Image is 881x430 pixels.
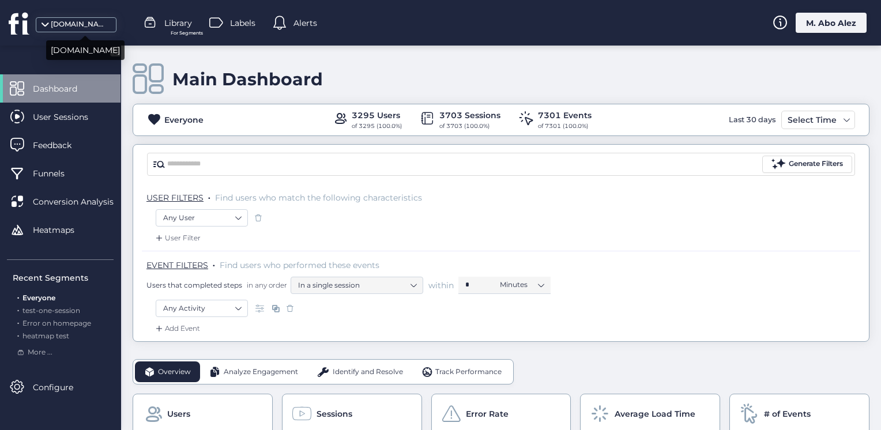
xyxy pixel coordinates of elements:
[220,260,379,270] span: Find users who performed these events
[428,280,454,291] span: within
[153,232,201,244] div: User Filter
[146,260,208,270] span: EVENT FILTERS
[164,17,192,29] span: Library
[796,13,867,33] div: M. Abo Alez
[33,139,89,152] span: Feedback
[17,316,19,327] span: .
[146,280,242,290] span: Users that completed steps
[466,408,509,420] span: Error Rate
[764,408,811,420] span: # of Events
[22,306,80,315] span: test-one-session
[352,109,402,122] div: 3295 Users
[224,367,298,378] span: Analyze Engagement
[22,293,55,302] span: Everyone
[762,156,852,173] button: Generate Filters
[28,347,52,358] span: More ...
[538,109,592,122] div: 7301 Events
[13,271,114,284] div: Recent Segments
[33,224,92,236] span: Heatmaps
[33,381,91,394] span: Configure
[352,122,402,131] div: of 3295 (100.0%)
[785,113,839,127] div: Select Time
[333,367,403,378] span: Identify and Resolve
[789,159,843,169] div: Generate Filters
[298,277,416,294] nz-select-item: In a single session
[163,209,240,227] nz-select-item: Any User
[208,190,210,202] span: .
[153,323,200,334] div: Add Event
[500,276,544,293] nz-select-item: Minutes
[17,329,19,340] span: .
[244,280,287,290] span: in any order
[163,300,240,317] nz-select-item: Any Activity
[439,122,500,131] div: of 3703 (100.0%)
[435,367,502,378] span: Track Performance
[33,167,82,180] span: Funnels
[33,111,106,123] span: User Sessions
[230,17,255,29] span: Labels
[171,29,203,37] span: For Segments
[164,114,204,126] div: Everyone
[213,258,215,269] span: .
[22,319,91,327] span: Error on homepage
[33,82,95,95] span: Dashboard
[293,17,317,29] span: Alerts
[17,304,19,315] span: .
[158,367,191,378] span: Overview
[538,122,592,131] div: of 7301 (100.0%)
[215,193,422,203] span: Find users who match the following characteristics
[146,193,204,203] span: USER FILTERS
[439,109,500,122] div: 3703 Sessions
[615,408,695,420] span: Average Load Time
[17,291,19,302] span: .
[167,408,190,420] span: Users
[33,195,131,208] span: Conversion Analysis
[317,408,352,420] span: Sessions
[726,111,778,129] div: Last 30 days
[172,69,323,90] div: Main Dashboard
[51,19,108,30] div: [DOMAIN_NAME]
[22,331,69,340] span: heatmap test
